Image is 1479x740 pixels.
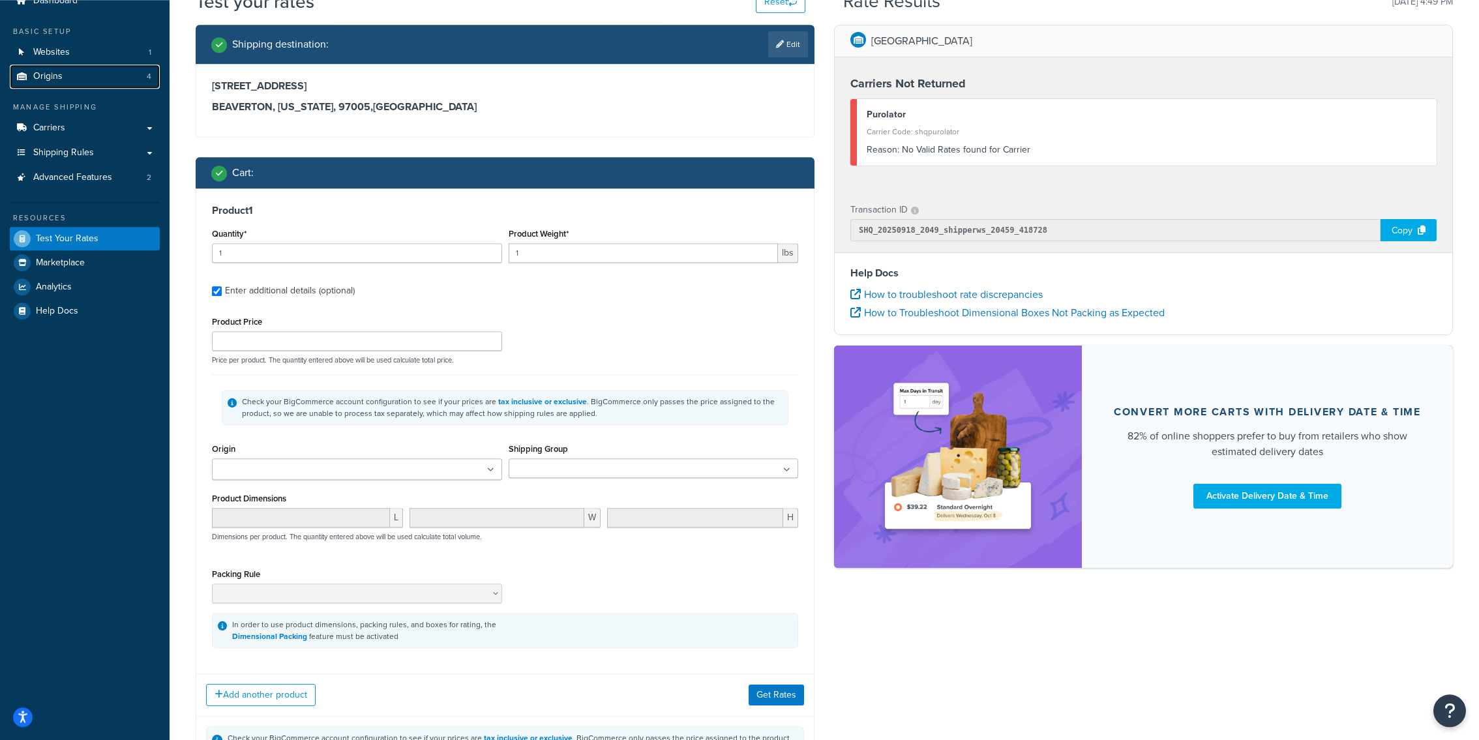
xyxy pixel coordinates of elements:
a: tax inclusive or exclusive [498,396,587,407]
div: Basic Setup [10,26,160,37]
span: Advanced Features [33,172,112,183]
span: L [390,508,403,527]
a: Marketplace [10,251,160,274]
a: Test Your Rates [10,227,160,250]
li: Origins [10,65,160,89]
span: 4 [147,71,151,82]
a: Help Docs [10,299,160,323]
div: Carrier Code: shqpurolator [867,123,1427,141]
h2: Shipping destination : [232,38,329,50]
h3: [STREET_ADDRESS] [212,80,798,93]
span: Help Docs [36,306,78,317]
a: How to Troubleshoot Dimensional Boxes Not Packing as Expected [850,305,1165,320]
label: Origin [212,444,235,454]
span: Websites [33,47,70,58]
div: Check your BigCommerce account configuration to see if your prices are . BigCommerce only passes ... [242,396,783,419]
input: 0.00 [509,243,779,263]
p: Price per product. The quantity entered above will be used calculate total price. [209,355,801,364]
label: Packing Rule [212,569,260,579]
a: Activate Delivery Date & Time [1193,484,1341,509]
div: No Valid Rates found for Carrier [867,141,1427,159]
h4: Help Docs [850,265,1437,281]
h3: Product 1 [212,204,798,217]
button: Open Resource Center [1433,694,1466,727]
span: Test Your Rates [36,233,98,244]
label: Product Dimensions [212,494,286,503]
span: 2 [147,172,151,183]
h2: Cart : [232,167,254,179]
button: Get Rates [749,685,804,705]
span: Carriers [33,123,65,134]
img: feature-image-ddt-36eae7f7280da8017bfb280eaccd9c446f90b1fe08728e4019434db127062ab4.png [876,365,1039,548]
button: Add another product [206,684,316,706]
div: Enter additional details (optional) [225,282,355,300]
span: Reason: [867,143,899,156]
a: Edit [768,31,808,57]
div: Purolator [867,106,1427,124]
span: Origins [33,71,63,82]
span: 1 [149,47,151,58]
input: 0 [212,243,502,263]
label: Quantity* [212,229,246,239]
div: Convert more carts with delivery date & time [1114,406,1421,419]
div: Manage Shipping [10,102,160,113]
a: How to troubleshoot rate discrepancies [850,287,1043,302]
h3: BEAVERTON, [US_STATE], 97005 , [GEOGRAPHIC_DATA] [212,100,798,113]
a: Analytics [10,275,160,299]
label: Product Weight* [509,229,569,239]
div: Copy [1381,219,1437,241]
a: Websites1 [10,40,160,65]
span: Shipping Rules [33,147,94,158]
span: H [783,508,798,527]
label: Product Price [212,317,262,327]
div: 82% of online shoppers prefer to buy from retailers who show estimated delivery dates [1113,428,1422,460]
a: Dimensional Packing [232,630,307,642]
span: lbs [778,243,798,263]
span: Analytics [36,282,72,293]
a: Shipping Rules [10,141,160,165]
div: In order to use product dimensions, packing rules, and boxes for rating, the feature must be acti... [232,619,496,642]
p: Transaction ID [850,201,908,219]
p: [GEOGRAPHIC_DATA] [871,32,972,50]
div: Resources [10,213,160,224]
a: Advanced Features2 [10,166,160,190]
li: Advanced Features [10,166,160,190]
a: Carriers [10,116,160,140]
input: Enter additional details (optional) [212,286,222,296]
span: W [584,508,601,527]
a: Origins4 [10,65,160,89]
p: Dimensions per product. The quantity entered above will be used calculate total volume. [209,532,482,541]
li: Websites [10,40,160,65]
span: Marketplace [36,258,85,269]
strong: Carriers Not Returned [850,75,966,92]
label: Shipping Group [509,444,568,454]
